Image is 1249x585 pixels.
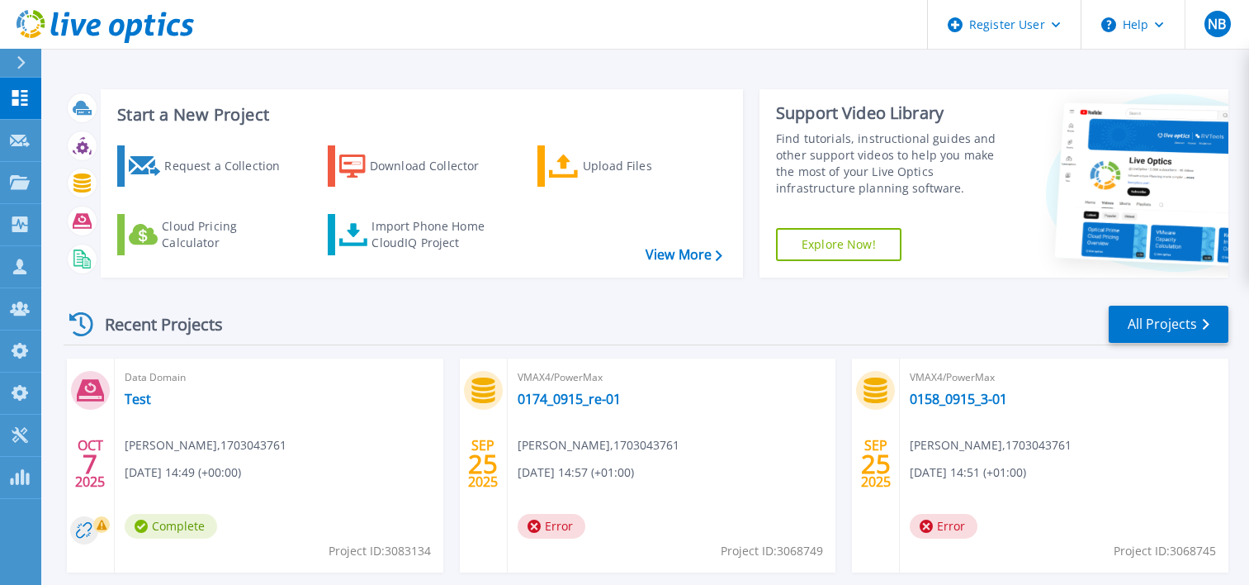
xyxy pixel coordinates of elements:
a: All Projects [1109,306,1228,343]
div: Recent Projects [64,304,245,345]
span: Project ID: 3068749 [721,542,823,560]
span: 25 [468,457,498,471]
div: Download Collector [370,150,502,183]
span: Complete [125,514,217,539]
div: Cloud Pricing Calculator [162,218,294,251]
span: [DATE] 14:57 (+01:00) [518,464,634,482]
div: OCT 2025 [74,434,106,494]
a: Download Collector [328,145,512,187]
span: 7 [83,457,97,471]
a: View More [646,247,722,263]
span: [DATE] 14:49 (+00:00) [125,464,241,482]
a: Upload Files [537,145,721,187]
a: Test [125,391,151,407]
span: VMAX4/PowerMax [910,369,1218,387]
span: [PERSON_NAME] , 1703043761 [518,436,679,454]
a: 0174_0915_re-01 [518,391,621,407]
div: SEP 2025 [860,434,892,494]
div: SEP 2025 [467,434,499,494]
span: Data Domain [125,369,433,387]
div: Upload Files [583,150,715,183]
div: Support Video Library [776,102,1011,124]
a: 0158_0915_3-01 [910,391,1007,407]
span: [PERSON_NAME] , 1703043761 [910,436,1072,454]
span: NB [1208,17,1226,31]
span: Error [518,514,585,539]
a: Request a Collection [117,145,301,187]
span: [PERSON_NAME] , 1703043761 [125,436,286,454]
span: Project ID: 3068745 [1114,542,1216,560]
div: Find tutorials, instructional guides and other support videos to help you make the most of your L... [776,131,1011,197]
div: Import Phone Home CloudIQ Project [371,218,500,251]
span: [DATE] 14:51 (+01:00) [910,464,1026,482]
a: Cloud Pricing Calculator [117,214,301,255]
a: Explore Now! [776,228,901,261]
span: Project ID: 3083134 [329,542,431,560]
div: Request a Collection [164,150,296,183]
h3: Start a New Project [117,106,721,124]
span: Error [910,514,977,539]
span: 25 [861,457,891,471]
span: VMAX4/PowerMax [518,369,826,387]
